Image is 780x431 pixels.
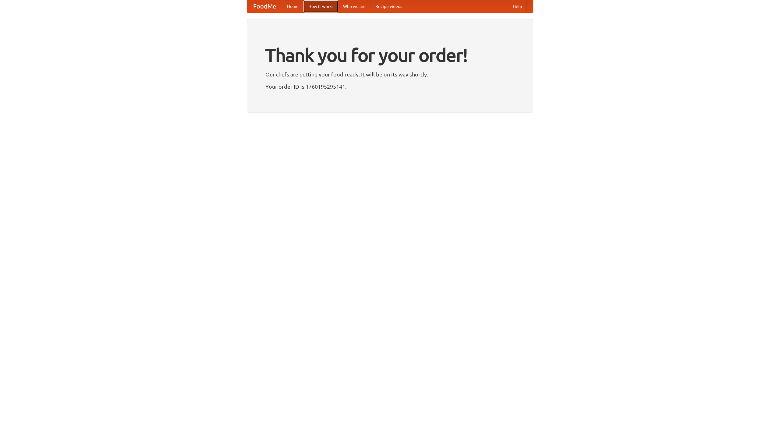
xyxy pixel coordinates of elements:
[282,0,303,12] a: Home
[303,0,338,12] a: How it works
[338,0,370,12] a: Who we are
[265,70,515,79] p: Our chefs are getting your food ready. It will be on its way shortly.
[247,0,282,12] a: FoodMe
[265,41,515,70] h1: Thank you for your order!
[265,82,515,91] p: Your order ID is 1760195295141.
[370,0,407,12] a: Recipe videos
[508,0,527,12] a: Help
